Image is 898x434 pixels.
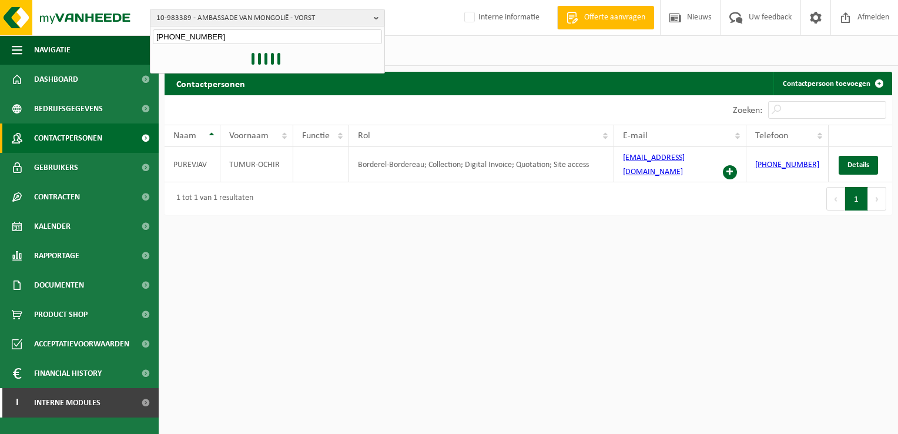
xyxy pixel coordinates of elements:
button: Previous [826,187,845,211]
h2: Contactpersonen [165,72,257,95]
span: Product Shop [34,300,88,329]
span: Telefoon [755,131,788,141]
td: Borderel-Bordereau; Collection; Digital Invoice; Quotation; Site access [349,147,614,182]
td: PUREVJAV [165,147,220,182]
span: Financial History [34,359,102,388]
button: 10-983389 - AMBASSADE VAN MONGOLIË - VORST [150,9,385,26]
label: Interne informatie [462,9,540,26]
span: 10-983389 - AMBASSADE VAN MONGOLIË - VORST [156,9,369,27]
span: E-mail [623,131,648,141]
span: Interne modules [34,388,100,418]
td: TUMUR-OCHIR [220,147,293,182]
span: Rol [358,131,370,141]
span: Contactpersonen [34,123,102,153]
div: 1 tot 1 van 1 resultaten [170,188,253,209]
button: 1 [845,187,868,211]
span: Bedrijfsgegevens [34,94,103,123]
span: Contracten [34,182,80,212]
label: Zoeken: [733,106,762,115]
span: Dashboard [34,65,78,94]
a: Details [839,156,878,175]
a: Offerte aanvragen [557,6,654,29]
span: Naam [173,131,196,141]
span: Rapportage [34,241,79,271]
span: Navigatie [34,35,71,65]
a: [PHONE_NUMBER] [755,161,819,169]
span: Acceptatievoorwaarden [34,329,129,359]
span: I [12,388,22,418]
input: Zoeken naar gekoppelde vestigingen [153,29,382,44]
button: Next [868,187,886,211]
span: Offerte aanvragen [581,12,648,24]
span: Details [847,161,869,169]
span: Documenten [34,271,84,300]
span: Functie [302,131,330,141]
span: Voornaam [229,131,269,141]
a: [EMAIL_ADDRESS][DOMAIN_NAME] [623,153,685,176]
span: Gebruikers [34,153,78,182]
span: Kalender [34,212,71,241]
a: Contactpersoon toevoegen [773,72,891,95]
